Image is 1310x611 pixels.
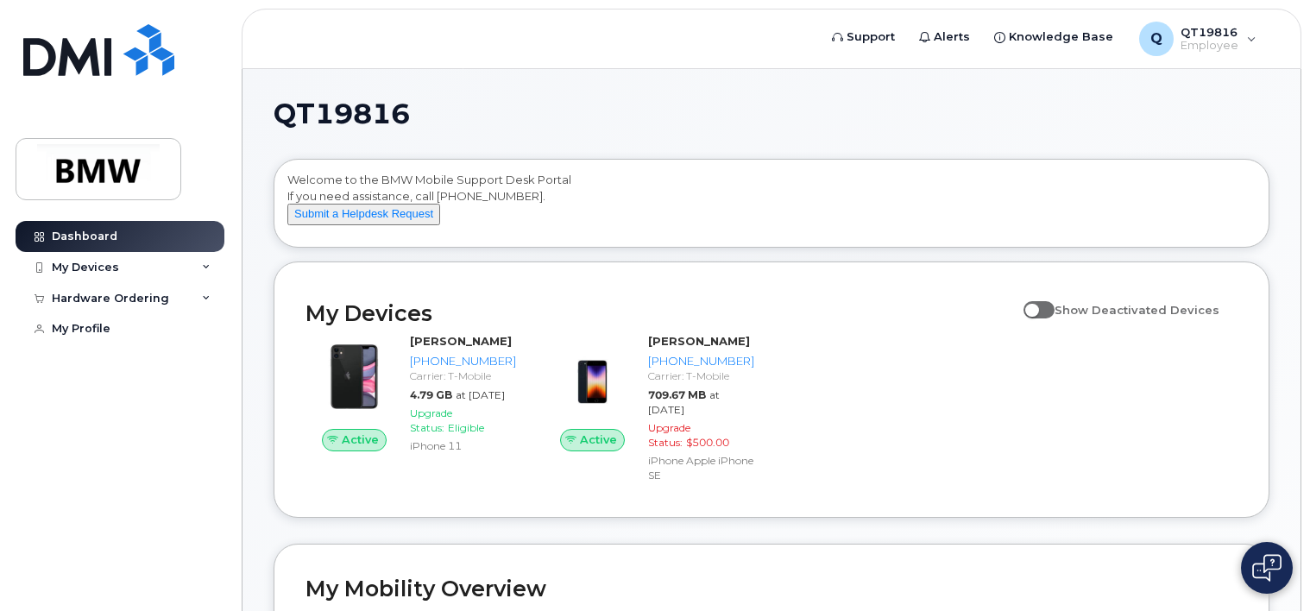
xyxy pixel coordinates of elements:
[1055,303,1219,317] span: Show Deactivated Devices
[544,333,761,486] a: Active[PERSON_NAME][PHONE_NUMBER]Carrier: T-Mobile709.67 MBat [DATE]Upgrade Status:$500.00iPhone ...
[274,101,410,127] span: QT19816
[410,388,452,401] span: 4.79 GB
[305,576,1238,602] h2: My Mobility Overview
[287,204,440,225] button: Submit a Helpdesk Request
[686,436,729,449] span: $500.00
[580,431,617,448] span: Active
[648,388,720,416] span: at [DATE]
[648,368,754,383] div: Carrier: T-Mobile
[342,431,379,448] span: Active
[456,388,505,401] span: at [DATE]
[287,206,440,220] a: Submit a Helpdesk Request
[305,333,523,457] a: Active[PERSON_NAME][PHONE_NUMBER]Carrier: T-Mobile4.79 GBat [DATE]Upgrade Status:EligibleiPhone 11
[448,421,484,434] span: Eligible
[305,300,1015,326] h2: My Devices
[410,353,516,369] div: [PHONE_NUMBER]
[1252,554,1282,582] img: Open chat
[648,421,690,449] span: Upgrade Status:
[648,388,706,401] span: 709.67 MB
[287,172,1256,241] div: Welcome to the BMW Mobile Support Desk Portal If you need assistance, call [PHONE_NUMBER].
[410,334,512,348] strong: [PERSON_NAME]
[557,342,627,412] img: image20231002-3703462-10zne2t.jpeg
[648,353,754,369] div: [PHONE_NUMBER]
[410,406,452,434] span: Upgrade Status:
[410,368,516,383] div: Carrier: T-Mobile
[1023,293,1037,307] input: Show Deactivated Devices
[319,342,389,412] img: iPhone_11.jpg
[410,438,516,453] div: iPhone 11
[648,334,750,348] strong: [PERSON_NAME]
[648,453,754,482] div: iPhone Apple iPhone SE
